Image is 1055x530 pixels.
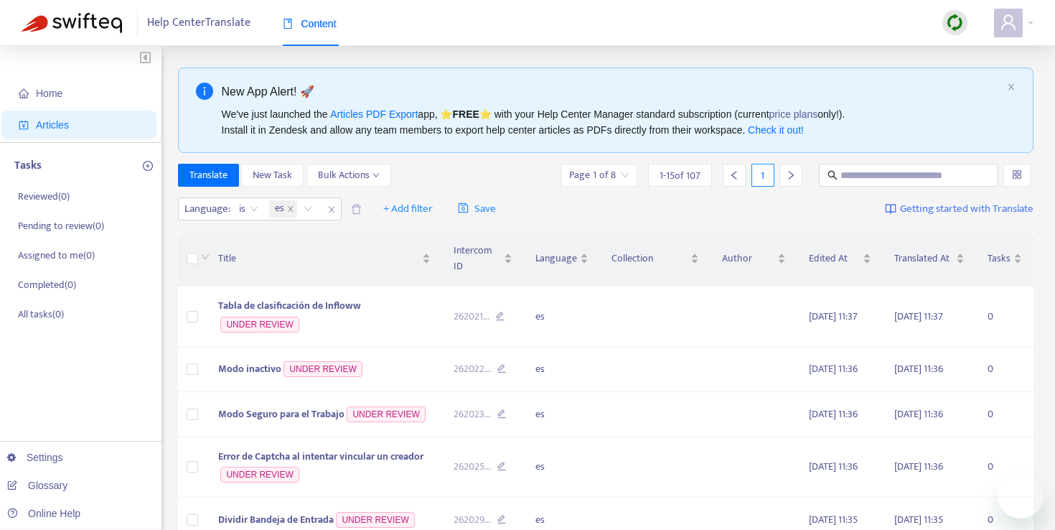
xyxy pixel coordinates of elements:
[894,406,943,422] span: [DATE] 11:36
[454,243,501,274] span: Intercom ID
[524,392,600,437] td: es
[372,172,380,179] span: down
[269,200,297,218] span: es
[347,406,425,422] span: UNDER REVIEW
[351,204,362,215] span: delete
[442,231,524,287] th: Intercom ID
[524,287,600,348] td: es
[7,480,67,491] a: Glossary
[885,203,896,215] img: image-link
[306,164,391,187] button: Bulk Actionsdown
[894,361,943,377] span: [DATE] 11:36
[1007,83,1016,92] button: close
[22,13,122,33] img: Swifteq
[751,164,774,187] div: 1
[18,277,76,292] p: Completed ( 0 )
[454,309,489,325] span: 262021 ...
[454,361,491,377] span: 262022 ...
[769,108,818,120] a: price plans
[18,248,95,263] p: Assigned to me ( 0 )
[988,251,1011,266] span: Tasks
[239,198,258,220] span: is
[283,18,337,29] span: Content
[218,511,334,528] span: Dividir Bandeja de Entrada
[976,231,1033,287] th: Tasks
[458,200,496,218] span: Save
[711,231,797,287] th: Author
[7,452,63,463] a: Settings
[7,508,80,519] a: Online Help
[18,218,104,233] p: Pending to review ( 0 )
[1007,83,1016,91] span: close
[383,200,433,218] span: + Add filter
[524,348,600,393] td: es
[900,201,1033,218] span: Getting started with Translate
[189,167,228,183] span: Translate
[1000,14,1017,31] span: user
[147,9,250,37] span: Help Center Translate
[998,473,1044,519] iframe: Button to launch messaging window
[660,168,700,183] span: 1 - 15 of 107
[178,164,239,187] button: Translate
[143,161,153,171] span: plus-circle
[218,361,281,377] span: Modo inactivo
[524,437,600,498] td: es
[447,197,507,220] button: saveSave
[809,308,858,325] span: [DATE] 11:37
[976,392,1033,437] td: 0
[322,201,341,218] span: close
[454,512,491,528] span: 262029 ...
[207,231,443,287] th: Title
[196,83,213,100] span: info-circle
[786,170,796,180] span: right
[454,406,491,422] span: 262023 ...
[222,106,1002,138] div: We've just launched the app, ⭐ ⭐️ with your Help Center Manager standard subscription (current on...
[218,448,423,465] span: Error de Captcha al intentar vincular un creador
[454,459,491,475] span: 262025 ...
[218,297,361,314] span: Tabla de clasificación de Infloww
[222,83,1002,101] div: New App Alert! 🚀
[976,287,1033,348] td: 0
[809,458,858,475] span: [DATE] 11:36
[797,231,883,287] th: Edited At
[218,406,344,422] span: Modo Seguro para el Trabajo
[336,512,414,528] span: UNDER REVIEW
[283,19,293,29] span: book
[283,361,362,377] span: UNDER REVIEW
[18,189,70,204] p: Reviewed ( 0 )
[220,317,299,333] span: UNDER REVIEW
[19,120,29,130] span: account-book
[452,108,479,120] b: FREE
[14,157,42,175] p: Tasks
[809,406,858,422] span: [DATE] 11:36
[894,511,943,528] span: [DATE] 11:35
[809,361,858,377] span: [DATE] 11:36
[809,511,858,528] span: [DATE] 11:35
[179,198,233,220] span: Language :
[318,167,380,183] span: Bulk Actions
[330,108,418,120] a: Articles PDF Export
[275,200,284,218] span: es
[253,167,292,183] span: New Task
[36,119,69,131] span: Articles
[220,467,299,483] span: UNDER REVIEW
[458,203,469,213] span: save
[894,251,953,266] span: Translated At
[976,348,1033,393] td: 0
[201,253,210,261] span: down
[894,458,943,475] span: [DATE] 11:36
[894,308,943,325] span: [DATE] 11:37
[524,231,600,287] th: Language
[885,197,1033,220] a: Getting started with Translate
[809,251,860,266] span: Edited At
[36,88,62,99] span: Home
[976,437,1033,498] td: 0
[611,251,688,266] span: Collection
[883,231,976,287] th: Translated At
[241,164,304,187] button: New Task
[729,170,739,180] span: left
[19,88,29,98] span: home
[372,197,444,220] button: + Add filter
[218,251,420,266] span: Title
[287,205,294,213] span: close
